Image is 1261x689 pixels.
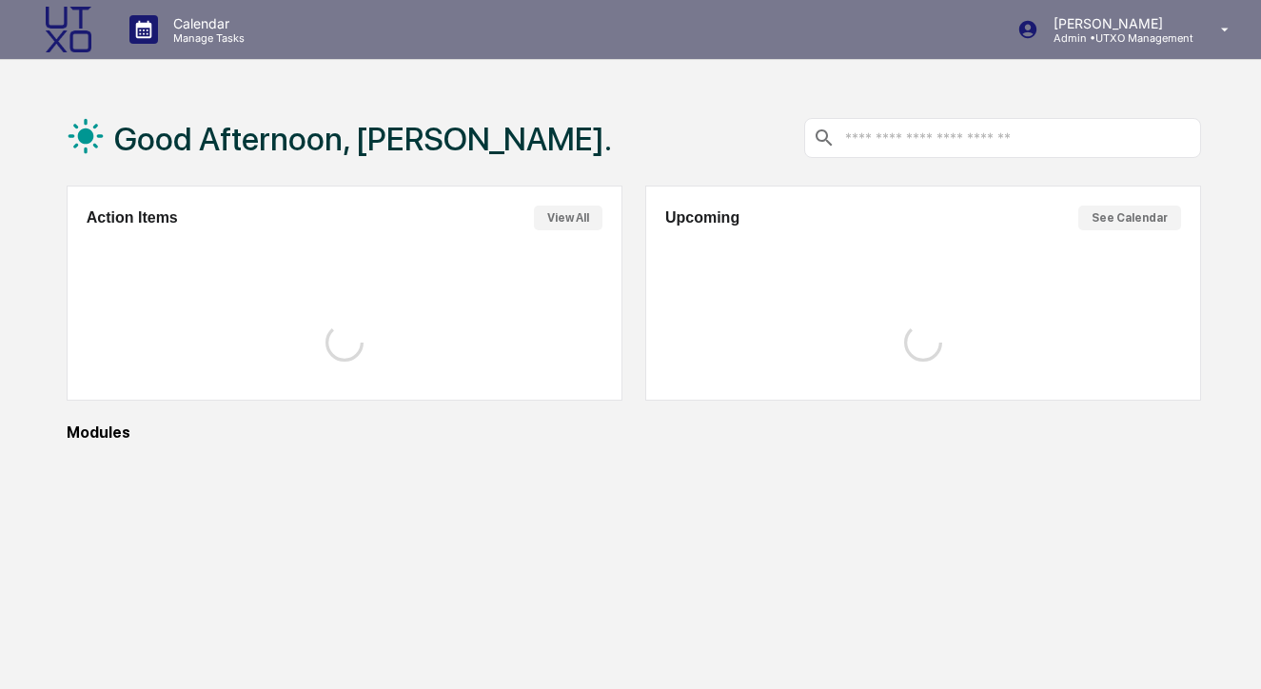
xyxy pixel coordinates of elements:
h2: Action Items [87,209,178,226]
img: logo [46,7,91,52]
button: See Calendar [1078,206,1181,230]
p: Manage Tasks [158,31,254,45]
p: Calendar [158,15,254,31]
button: View All [534,206,602,230]
h1: Good Afternoon, [PERSON_NAME]. [114,120,612,158]
p: Admin • UTXO Management [1038,31,1193,45]
p: [PERSON_NAME] [1038,15,1193,31]
div: Modules [67,423,1202,442]
h2: Upcoming [665,209,739,226]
